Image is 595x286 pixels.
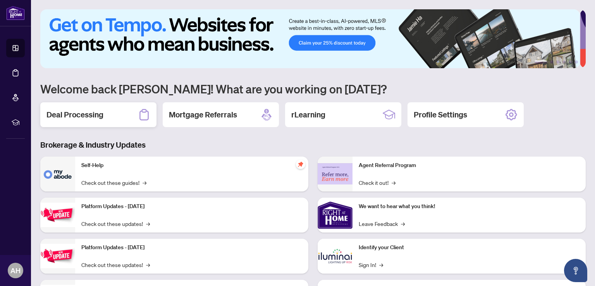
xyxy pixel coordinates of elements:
p: Identify your Client [359,243,580,252]
img: Slide 0 [40,9,580,68]
button: 3 [556,60,559,64]
button: 6 [575,60,578,64]
a: Check out these updates!→ [81,219,150,228]
a: Check it out!→ [359,178,396,187]
span: → [401,219,405,228]
img: logo [6,6,25,20]
h2: Profile Settings [414,109,467,120]
p: Self-Help [81,161,302,170]
a: Check out these guides!→ [81,178,146,187]
img: We want to hear what you think! [318,198,353,233]
span: → [379,260,383,269]
button: 4 [562,60,566,64]
h2: rLearning [291,109,325,120]
span: AH [10,265,21,276]
img: Platform Updates - July 21, 2025 [40,203,75,227]
p: Platform Updates - [DATE] [81,202,302,211]
a: Sign In!→ [359,260,383,269]
h2: Mortgage Referrals [169,109,237,120]
h3: Brokerage & Industry Updates [40,140,586,150]
img: Self-Help [40,157,75,191]
button: 5 [569,60,572,64]
span: → [146,260,150,269]
p: Platform Updates - [DATE] [81,243,302,252]
a: Leave Feedback→ [359,219,405,228]
button: 1 [535,60,547,64]
button: 2 [550,60,553,64]
img: Platform Updates - July 8, 2025 [40,244,75,268]
img: Agent Referral Program [318,163,353,184]
span: → [143,178,146,187]
span: → [392,178,396,187]
a: Check out these updates!→ [81,260,150,269]
p: Agent Referral Program [359,161,580,170]
span: pushpin [296,160,305,169]
h2: Deal Processing [46,109,103,120]
span: → [146,219,150,228]
h1: Welcome back [PERSON_NAME]! What are you working on [DATE]? [40,81,586,96]
p: We want to hear what you think! [359,202,580,211]
img: Identify your Client [318,239,353,274]
button: Open asap [564,259,587,282]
